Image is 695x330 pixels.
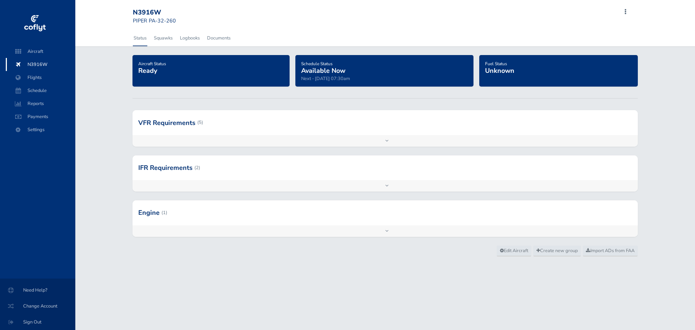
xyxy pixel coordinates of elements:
[179,30,201,46] a: Logbooks
[301,75,350,82] span: Next - [DATE] 07:30am
[500,247,528,254] span: Edit Aircraft
[301,66,345,75] span: Available Now
[13,123,68,136] span: Settings
[533,246,581,256] a: Create new group
[133,17,176,24] small: PIPER PA-32-260
[9,284,67,297] span: Need Help?
[301,61,333,67] span: Schedule Status
[13,58,68,71] span: N3916W
[497,246,531,256] a: Edit Aircraft
[13,45,68,58] span: Aircraft
[13,71,68,84] span: Flights
[485,61,507,67] span: Fuel Status
[301,59,345,75] a: Schedule StatusAvailable Now
[153,30,173,46] a: Squawks
[13,110,68,123] span: Payments
[206,30,231,46] a: Documents
[133,9,185,17] div: N3916W
[586,247,635,254] span: Import ADs from FAA
[23,13,47,34] img: coflyt logo
[13,84,68,97] span: Schedule
[485,66,514,75] span: Unknown
[133,30,147,46] a: Status
[138,61,166,67] span: Aircraft Status
[138,66,157,75] span: Ready
[9,316,67,329] span: Sign Out
[13,97,68,110] span: Reports
[536,247,578,254] span: Create new group
[9,300,67,313] span: Change Account
[583,246,638,256] a: Import ADs from FAA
